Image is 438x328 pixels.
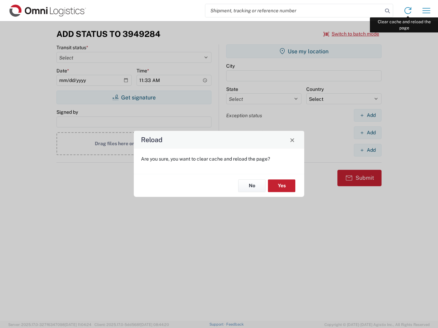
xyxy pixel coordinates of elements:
button: Yes [268,179,295,192]
button: No [238,179,266,192]
input: Shipment, tracking or reference number [205,4,383,17]
p: Are you sure, you want to clear cache and reload the page? [141,156,297,162]
button: Close [287,135,297,145]
h4: Reload [141,135,163,145]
